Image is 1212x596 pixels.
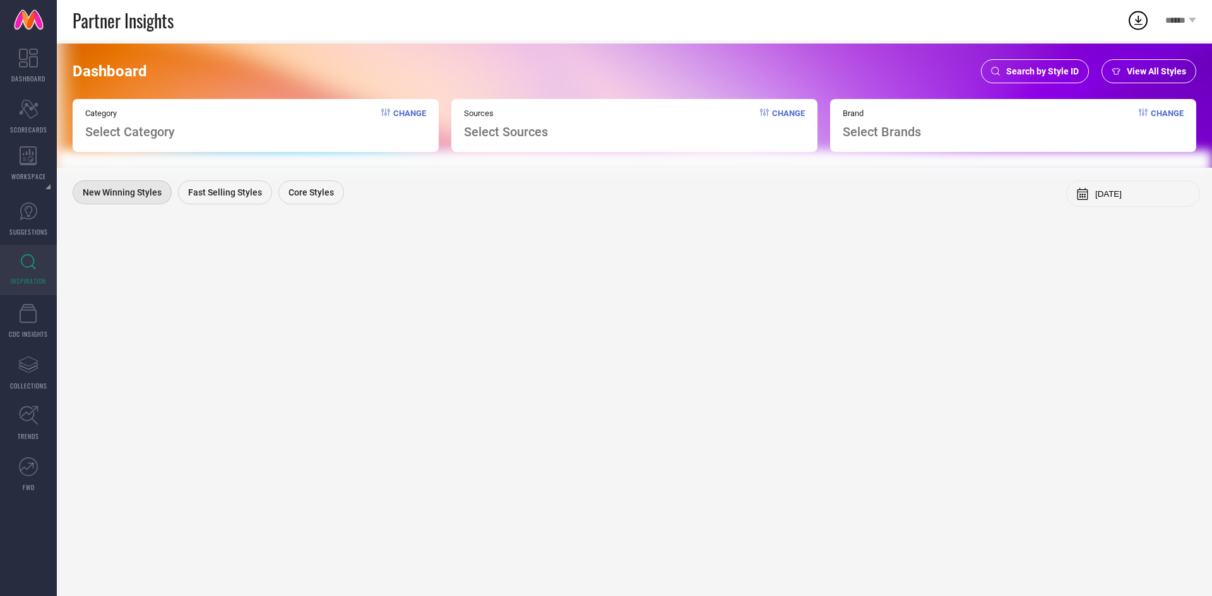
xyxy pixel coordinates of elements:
[1006,66,1079,76] span: Search by Style ID
[85,108,175,118] span: Category
[464,108,548,118] span: Sources
[11,276,46,286] span: INSPIRATION
[843,124,921,139] span: Select Brands
[1127,66,1186,76] span: View All Styles
[11,74,45,83] span: DASHBOARD
[10,125,47,134] span: SCORECARDS
[843,108,921,118] span: Brand
[393,108,426,139] span: Change
[188,187,262,197] span: Fast Selling Styles
[73,62,147,80] span: Dashboard
[73,8,174,33] span: Partner Insights
[23,482,35,492] span: FWD
[10,381,47,390] span: COLLECTIONS
[464,124,548,139] span: Select Sources
[83,187,162,197] span: New Winning Styles
[288,187,334,197] span: Core Styles
[1151,108,1184,139] span: Change
[9,227,48,237] span: SUGGESTIONS
[1095,189,1190,199] input: Select month
[772,108,805,139] span: Change
[85,124,175,139] span: Select Category
[9,329,48,339] span: CDC INSIGHTS
[18,431,39,441] span: TRENDS
[11,172,46,181] span: WORKSPACE
[1127,9,1150,32] div: Open download list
